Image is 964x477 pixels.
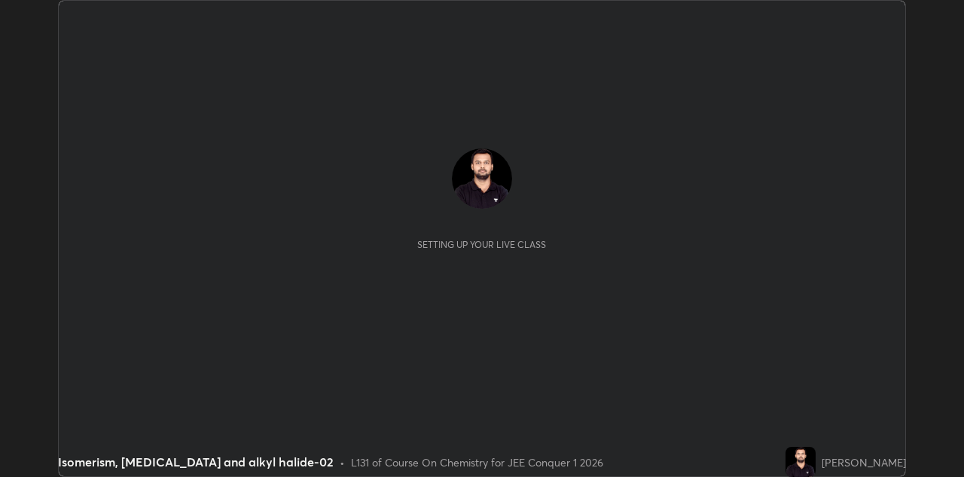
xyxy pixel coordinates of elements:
div: [PERSON_NAME] [822,454,906,470]
div: Isomerism, [MEDICAL_DATA] and alkyl halide-02 [58,453,334,471]
div: Setting up your live class [417,239,546,250]
div: L131 of Course On Chemistry for JEE Conquer 1 2026 [351,454,603,470]
img: d5563d741cc84f2fbcadaba33551d356.jpg [452,148,512,209]
div: • [340,454,345,470]
img: d5563d741cc84f2fbcadaba33551d356.jpg [786,447,816,477]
